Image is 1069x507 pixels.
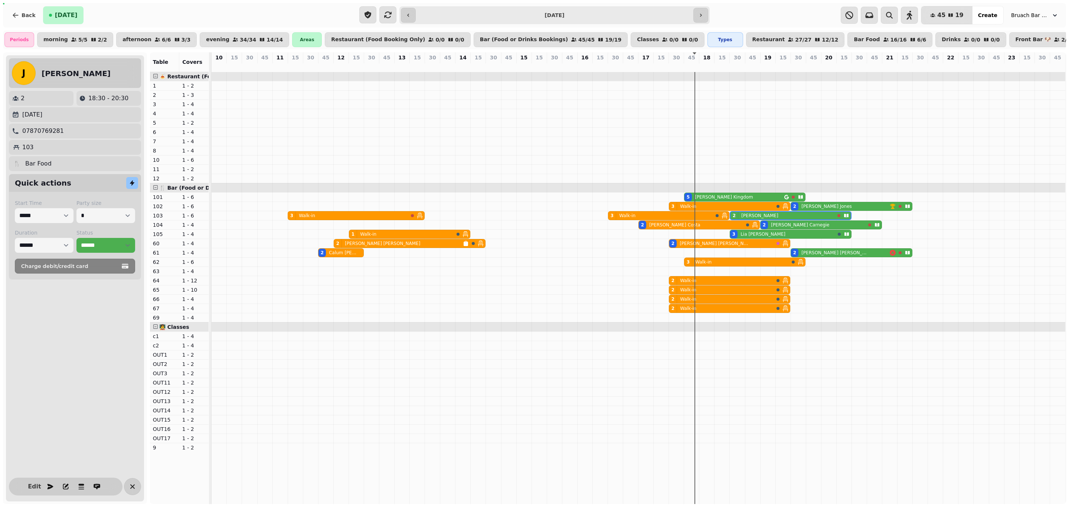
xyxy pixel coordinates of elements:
p: 0 / 0 [435,37,445,42]
p: 1 - 2 [182,119,206,127]
p: 5 [153,119,176,127]
div: 3 [290,213,293,219]
p: 2 [323,63,329,70]
p: 0 / 0 [455,37,464,42]
span: 45 [937,12,945,18]
p: 1 - 2 [182,435,206,442]
span: Bruach Bar & Restaurant [1011,12,1048,19]
p: 1 - 6 [182,193,206,201]
p: 1 - 4 [182,333,206,340]
p: 103 [22,143,34,152]
p: 0 [552,63,558,70]
p: 1 - 4 [182,240,206,247]
button: Edit [27,479,42,494]
label: Status [76,229,135,236]
p: 45 [1054,54,1061,61]
p: 0 [780,63,786,70]
p: 0 / 0 [669,37,679,42]
p: 0 [750,63,756,70]
p: 14 [460,54,467,61]
p: 0 [475,63,481,70]
p: 2 [338,63,344,70]
p: 30 [673,54,680,61]
p: Bar Food [25,159,52,168]
p: 0 [887,63,893,70]
p: 0 [856,63,862,70]
p: 30 [856,54,863,61]
p: 1 - 2 [182,351,206,359]
p: 45 [688,54,695,61]
p: 0 [658,63,664,70]
p: 30 [916,54,923,61]
p: 63 [153,268,176,275]
p: 0 [567,63,573,70]
span: J [22,69,26,78]
p: 30 [612,54,619,61]
p: 5 [734,63,740,70]
p: Walk-in [680,203,696,209]
div: 1 [352,231,354,237]
p: 0 [445,63,451,70]
p: 12 [153,175,176,182]
span: Charge debit/credit card [21,264,120,269]
p: 2 [765,63,771,70]
label: Start Time [15,199,73,207]
p: 60 [153,240,176,247]
p: 1 - 4 [182,128,206,136]
p: 0 [1039,63,1045,70]
div: 2 [793,250,796,256]
p: 103 [153,212,176,219]
p: 67 [153,305,176,312]
p: 30 [551,54,558,61]
p: 0 [277,63,283,70]
p: 17 [642,54,649,61]
p: Restaurant (Food Booking Only) [331,37,425,43]
button: afternoon6/63/3 [116,32,197,47]
p: 0 [597,63,603,70]
label: Duration [15,229,73,236]
span: [DATE] [55,12,78,18]
p: 1 - 6 [182,203,206,210]
p: 1 - 2 [182,407,206,414]
div: 2 [671,241,674,246]
p: 0 [414,63,420,70]
button: Restaurant (Food Booking Only)0/00/0 [325,32,470,47]
span: 🍴 Bar (Food or Drinks Bookings) [159,185,255,191]
p: 5 / 5 [78,37,88,42]
p: 1 - 4 [182,230,206,238]
p: 12 / 12 [822,37,838,42]
p: 7 [153,138,176,145]
div: 3 [732,231,735,237]
div: 3 [687,259,690,265]
p: 19 / 19 [605,37,621,42]
p: Bar Food [854,37,880,43]
p: Walk-in [680,296,696,302]
p: Front Bar 🐶 [1016,37,1051,43]
div: 2 [641,222,644,228]
p: 0 [384,63,390,70]
p: morning [43,37,68,43]
p: c2 [153,342,176,349]
button: Drinks0/00/0 [935,32,1006,47]
p: 4 [153,110,176,117]
p: OUT11 [153,379,176,386]
p: 13 [398,54,405,61]
p: 15 [536,54,543,61]
p: 1 - 4 [182,342,206,349]
span: Edit [30,483,39,489]
p: 21 [886,54,893,61]
p: 45 [322,54,329,61]
p: Walk-in [360,231,376,237]
p: 🍴 [13,159,21,168]
p: 62 [153,258,176,266]
p: 0 / 0 [689,37,698,42]
p: 1 - 4 [182,305,206,312]
p: 0 [841,63,847,70]
p: 23 [1008,54,1015,61]
div: 2 [733,213,736,219]
p: [PERSON_NAME] [741,213,778,219]
p: Walk-in [619,213,635,219]
button: Back [6,6,42,24]
p: [DATE] [22,110,42,119]
p: Walk-in [680,305,696,311]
